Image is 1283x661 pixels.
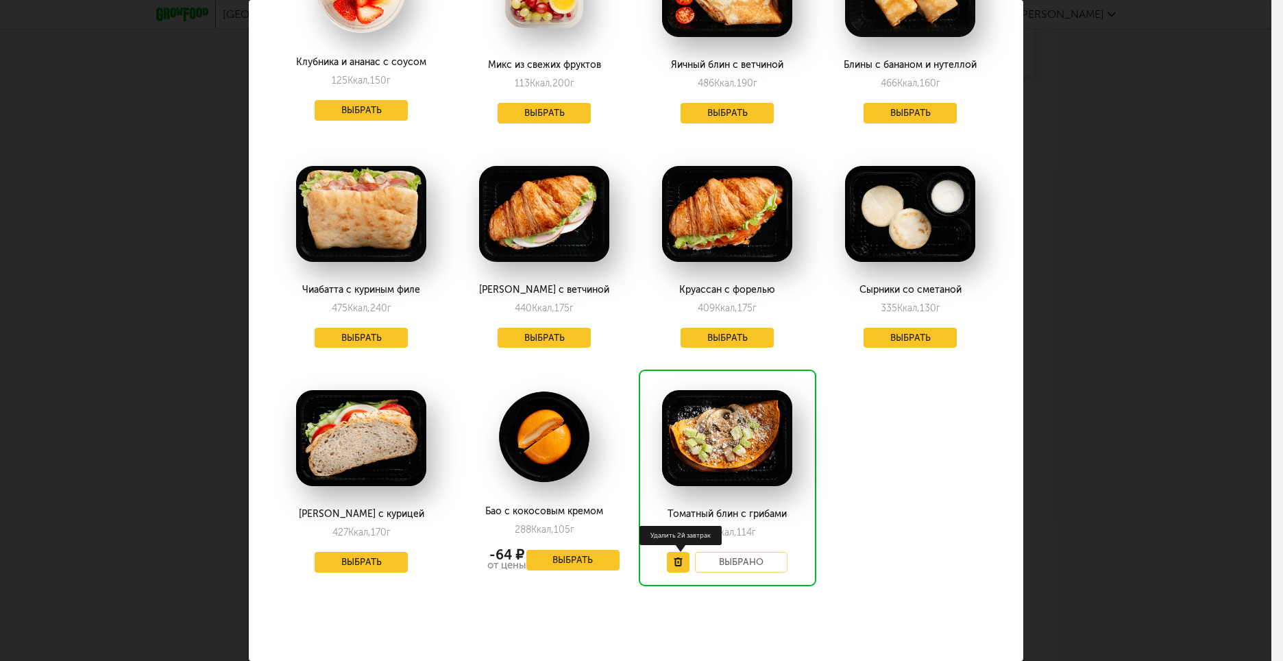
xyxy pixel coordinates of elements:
[387,75,391,86] span: г
[864,328,957,348] button: Выбрать
[714,77,737,89] span: Ккал,
[835,285,985,296] div: Сырники со сметаной
[652,60,802,71] div: Яичный блин с ветчиной
[315,100,408,121] button: Выбрать
[652,509,802,520] div: Томатный блин с грибами
[332,75,391,86] div: 125 150
[714,527,737,538] span: Ккал,
[570,77,574,89] span: г
[348,527,371,538] span: Ккал,
[387,302,391,314] span: г
[498,103,591,123] button: Выбрать
[532,302,554,314] span: Ккал,
[698,527,756,538] div: 168 114
[479,390,609,483] img: big_CaUBTblvaRuAzID8.png
[681,103,774,123] button: Выбрать
[498,328,591,348] button: Выбрать
[469,506,619,517] div: Бао с кокосовым кремом
[662,390,792,486] img: big_A8vXaDNDXC2XAwYx.png
[936,77,940,89] span: г
[296,390,426,486] img: big_4ElMtXLQ7AAiknNt.png
[315,328,408,348] button: Выбрать
[753,302,757,314] span: г
[315,552,408,573] button: Выбрать
[698,77,757,89] div: 486 190
[715,302,737,314] span: Ккал,
[698,302,757,314] div: 409 175
[530,77,552,89] span: Ккал,
[845,166,975,262] img: big_PoAA7EQpB4vhhOaN.png
[652,285,802,296] div: Круассан с форелью
[286,57,436,68] div: Клубника и ананас с соусом
[347,302,370,314] span: Ккал,
[387,527,391,538] span: г
[332,302,391,314] div: 475 240
[897,77,920,89] span: Ккал,
[752,527,756,538] span: г
[487,549,526,560] div: -64 ₽
[526,550,620,570] button: Выбрать
[515,77,574,89] div: 113 200
[469,285,619,296] div: [PERSON_NAME] с ветчиной
[835,60,985,71] div: Блины с бананом и нутеллой
[347,75,370,86] span: Ккал,
[286,285,436,296] div: Чиабатта с куриным филе
[936,302,940,314] span: г
[864,103,957,123] button: Выбрать
[286,509,436,520] div: [PERSON_NAME] с курицей
[570,302,574,314] span: г
[469,60,619,71] div: Микс из свежих фруктов
[681,328,774,348] button: Выбрать
[570,524,574,536] span: г
[296,166,426,262] img: big_K25WGlsAEynfCSuV.png
[753,77,757,89] span: г
[881,302,940,314] div: 335 130
[662,166,792,262] img: big_7VSEFsRWfslHYEWp.png
[897,302,920,314] span: Ккал,
[487,560,526,570] div: от цены
[531,524,554,536] span: Ккал,
[881,77,940,89] div: 466 160
[332,527,391,538] div: 427 170
[515,524,574,536] div: 288 105
[515,302,574,314] div: 440 175
[479,166,609,262] img: big_WoWJ9MgczfFuAltk.png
